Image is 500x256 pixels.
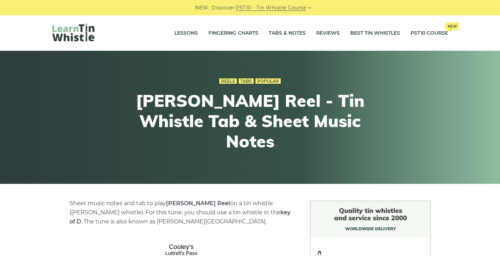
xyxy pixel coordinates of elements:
[69,209,291,225] strong: key of D
[166,200,230,207] strong: [PERSON_NAME] Reel
[350,25,400,42] a: Best Tin Whistles
[174,25,198,42] a: Lessons
[69,199,293,226] p: Sheet music notes and tab to play on a tin whistle ([PERSON_NAME] whistle). For this tune, you sh...
[269,25,306,42] a: Tabs & Notes
[52,23,94,41] img: LearnTinWhistle.com
[239,78,254,84] a: Tabs
[208,25,258,42] a: Fingering Charts
[411,25,448,42] a: PST10 CourseNew
[445,22,459,30] span: New
[219,78,237,84] a: Reels
[316,25,340,42] a: Reviews
[255,78,281,84] a: Popular
[121,91,379,151] h1: [PERSON_NAME] Reel - Tin Whistle Tab & Sheet Music Notes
